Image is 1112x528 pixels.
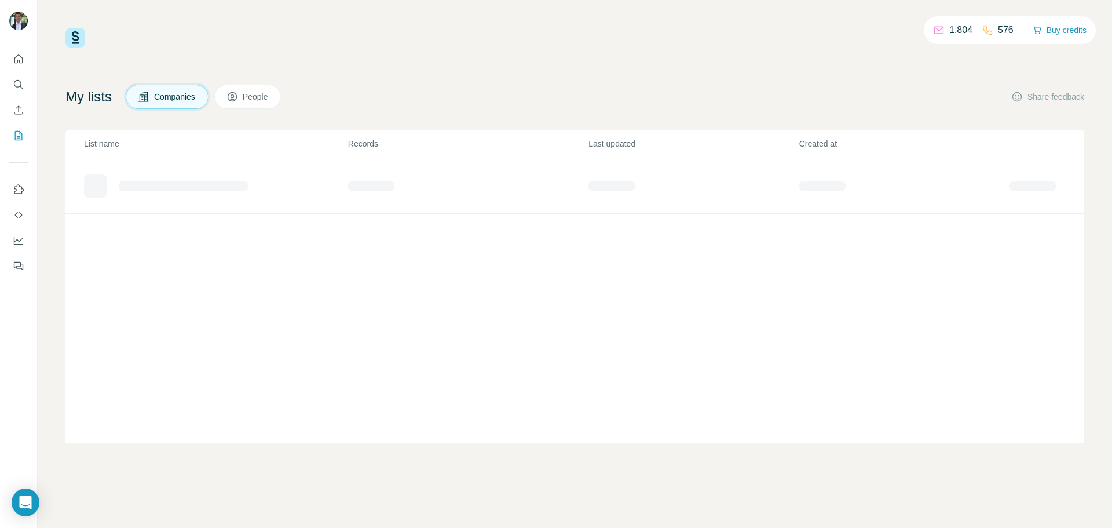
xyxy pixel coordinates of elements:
[9,100,28,121] button: Enrich CSV
[84,138,347,150] p: List name
[1033,22,1087,38] button: Buy credits
[9,230,28,251] button: Dashboard
[9,12,28,30] img: Avatar
[9,205,28,225] button: Use Surfe API
[9,49,28,70] button: Quick start
[9,179,28,200] button: Use Surfe on LinkedIn
[9,125,28,146] button: My lists
[1011,91,1084,103] button: Share feedback
[9,256,28,276] button: Feedback
[12,489,39,516] div: Open Intercom Messenger
[65,28,85,48] img: Surfe Logo
[949,23,972,37] p: 1,804
[65,88,112,106] h4: My lists
[998,23,1014,37] p: 576
[348,138,587,150] p: Records
[243,91,269,103] span: People
[9,74,28,95] button: Search
[588,138,798,150] p: Last updated
[799,138,1008,150] p: Created at
[154,91,196,103] span: Companies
